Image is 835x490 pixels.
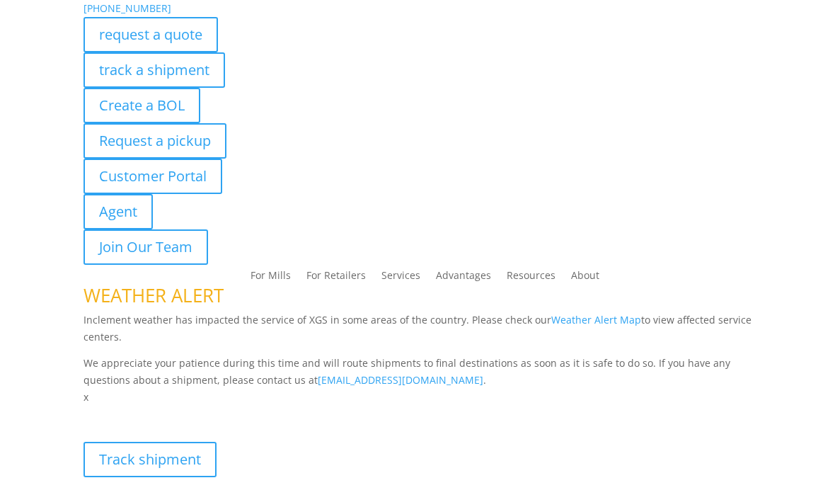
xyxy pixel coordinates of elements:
[436,270,491,286] a: Advantages
[83,389,751,406] p: x
[83,283,224,308] span: WEATHER ALERT
[507,270,555,286] a: Resources
[83,194,153,229] a: Agent
[83,159,222,194] a: Customer Portal
[83,408,399,421] b: Visibility, transparency, and control for your entire supply chain.
[551,313,641,326] a: Weather Alert Map
[250,270,291,286] a: For Mills
[83,355,751,389] p: We appreciate your patience during this time and will route shipments to final destinations as so...
[83,52,225,88] a: track a shipment
[83,229,208,265] a: Join Our Team
[306,270,366,286] a: For Retailers
[381,270,420,286] a: Services
[83,123,226,159] a: Request a pickup
[83,88,200,123] a: Create a BOL
[318,373,483,387] a: [EMAIL_ADDRESS][DOMAIN_NAME]
[83,312,751,355] p: Inclement weather has impacted the service of XGS in some areas of the country. Please check our ...
[571,270,599,286] a: About
[83,442,217,477] a: Track shipment
[83,1,171,15] a: [PHONE_NUMBER]
[83,17,218,52] a: request a quote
